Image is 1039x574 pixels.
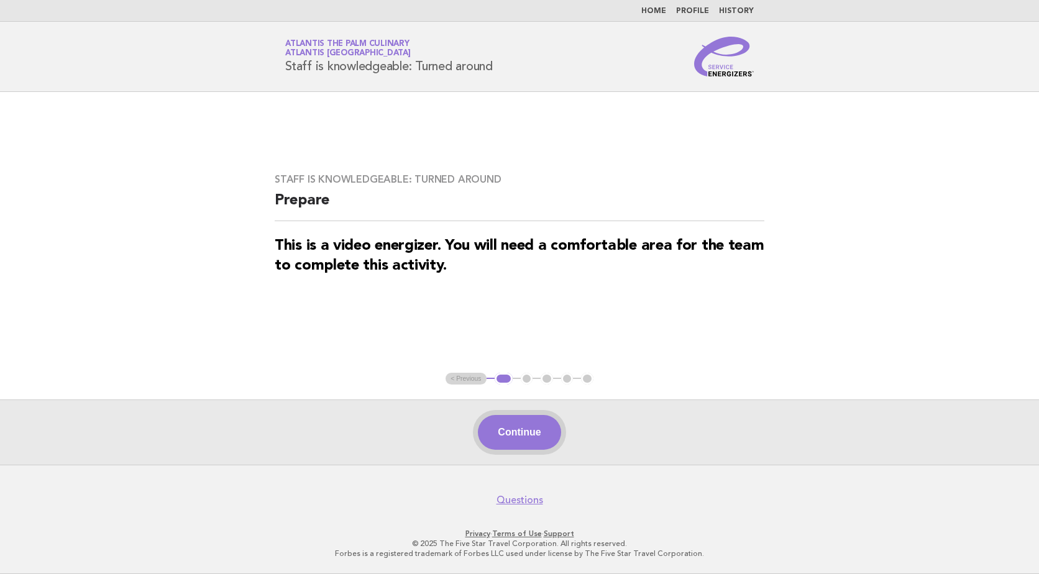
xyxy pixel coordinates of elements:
[139,529,900,539] p: · ·
[139,539,900,549] p: © 2025 The Five Star Travel Corporation. All rights reserved.
[275,191,764,221] h2: Prepare
[275,173,764,186] h3: Staff is knowledgeable: Turned around
[492,529,542,538] a: Terms of Use
[544,529,574,538] a: Support
[285,50,411,58] span: Atlantis [GEOGRAPHIC_DATA]
[495,373,513,385] button: 1
[465,529,490,538] a: Privacy
[694,37,754,76] img: Service Energizers
[719,7,754,15] a: History
[676,7,709,15] a: Profile
[478,415,561,450] button: Continue
[275,239,764,273] strong: This is a video energizer. You will need a comfortable area for the team to complete this activity.
[285,40,493,73] h1: Staff is knowledgeable: Turned around
[641,7,666,15] a: Home
[285,40,411,57] a: Atlantis The Palm CulinaryAtlantis [GEOGRAPHIC_DATA]
[497,494,543,506] a: Questions
[139,549,900,558] p: Forbes is a registered trademark of Forbes LLC used under license by The Five Star Travel Corpora...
